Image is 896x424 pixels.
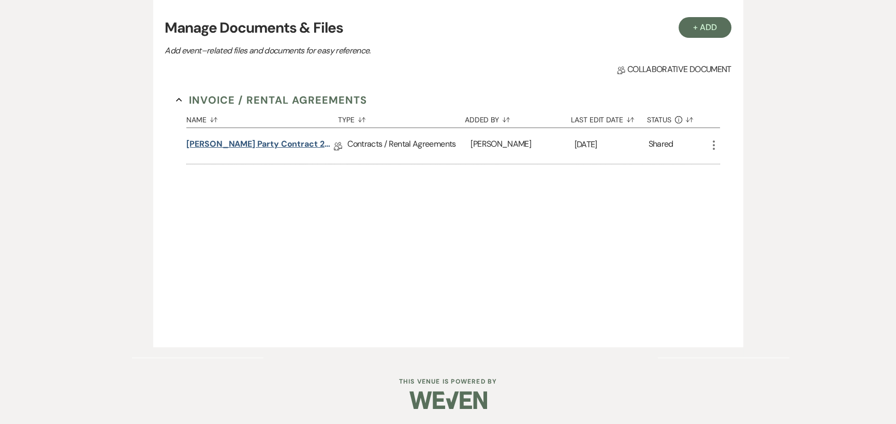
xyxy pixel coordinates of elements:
[176,92,367,108] button: Invoice / Rental Agreements
[648,138,673,154] div: Shared
[409,382,487,418] img: Weven Logo
[647,108,708,128] button: Status
[647,116,672,123] span: Status
[165,17,731,39] h3: Manage Documents & Files
[165,44,527,58] p: Add event–related files and documents for easy reference.
[186,138,334,154] a: [PERSON_NAME] Party Contract 2025
[347,128,471,164] div: Contracts / Rental Agreements
[338,108,464,128] button: Type
[617,63,731,76] span: Collaborative document
[679,17,731,38] button: + Add
[465,108,571,128] button: Added By
[575,138,649,151] p: [DATE]
[571,108,647,128] button: Last Edit Date
[186,108,338,128] button: Name
[471,128,574,164] div: [PERSON_NAME]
